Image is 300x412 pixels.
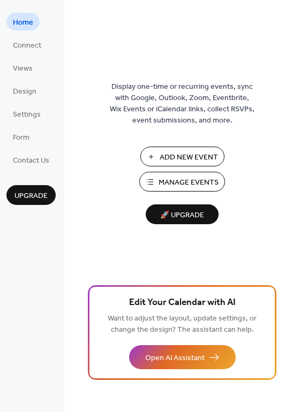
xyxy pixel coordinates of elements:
[146,204,219,224] button: 🚀 Upgrade
[6,151,56,169] a: Contact Us
[139,172,225,192] button: Manage Events
[13,155,49,166] span: Contact Us
[110,81,254,126] span: Display one-time or recurring events, sync with Google, Outlook, Zoom, Eventbrite, Wix Events or ...
[14,190,48,202] span: Upgrade
[6,59,39,77] a: Views
[145,353,205,364] span: Open AI Assistant
[160,152,218,163] span: Add New Event
[13,63,33,74] span: Views
[13,109,41,120] span: Settings
[6,185,56,205] button: Upgrade
[13,86,36,97] span: Design
[13,40,41,51] span: Connect
[13,132,29,143] span: Form
[159,177,219,188] span: Manage Events
[129,345,236,369] button: Open AI Assistant
[6,82,43,100] a: Design
[6,128,36,146] a: Form
[129,295,236,310] span: Edit Your Calendar with AI
[108,311,257,337] span: Want to adjust the layout, update settings, or change the design? The assistant can help.
[6,13,40,30] a: Home
[140,147,224,166] button: Add New Event
[6,36,48,54] a: Connect
[6,105,47,123] a: Settings
[152,208,212,223] span: 🚀 Upgrade
[13,17,33,28] span: Home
